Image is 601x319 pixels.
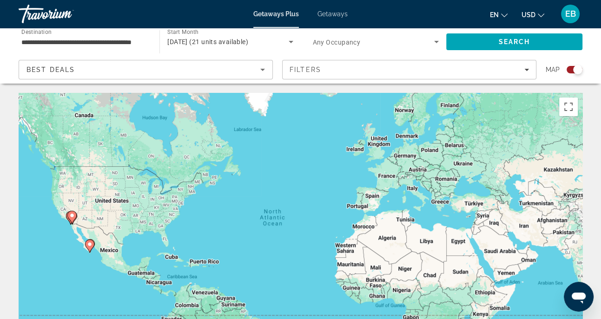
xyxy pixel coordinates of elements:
[26,66,75,73] span: Best Deals
[490,11,499,19] span: en
[559,98,578,116] button: Toggle fullscreen view
[313,39,361,46] span: Any Occupancy
[522,11,535,19] span: USD
[499,38,530,46] span: Search
[490,8,508,21] button: Change language
[167,29,198,35] span: Start Month
[167,38,248,46] span: [DATE] (21 units available)
[290,66,321,73] span: Filters
[522,8,544,21] button: Change currency
[21,37,147,48] input: Select destination
[282,60,536,79] button: Filters
[19,2,112,26] a: Travorium
[317,10,348,18] a: Getaways
[253,10,299,18] a: Getaways Plus
[26,64,265,75] mat-select: Sort by
[558,4,582,24] button: User Menu
[446,33,582,50] button: Search
[564,282,594,312] iframe: Button to launch messaging window
[546,63,560,76] span: Map
[21,28,52,35] span: Destination
[565,9,576,19] span: EB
